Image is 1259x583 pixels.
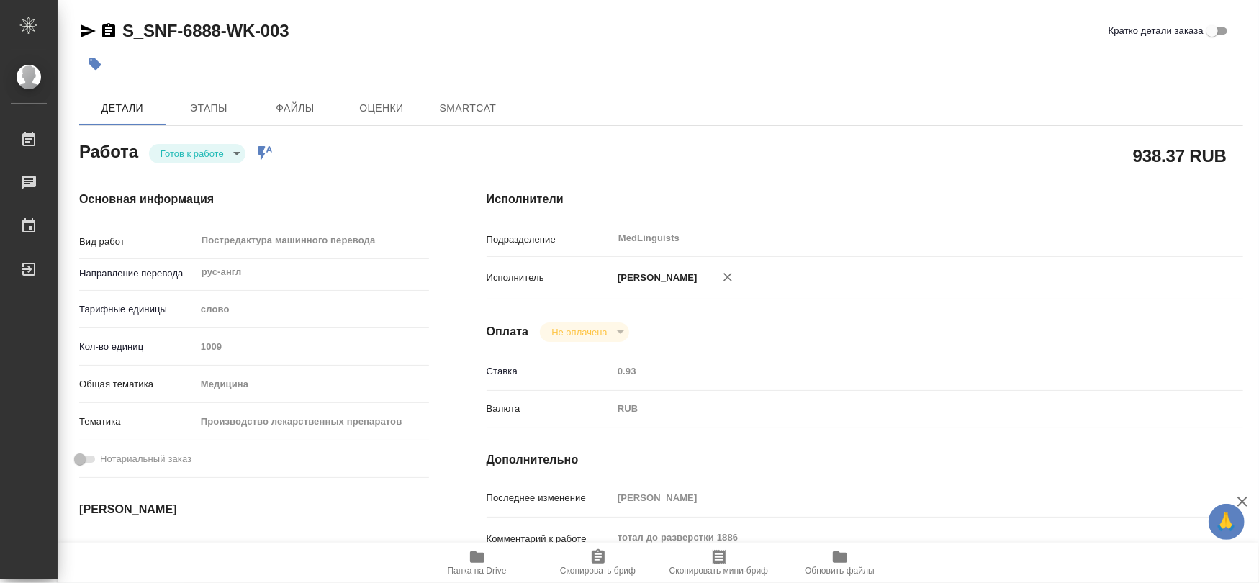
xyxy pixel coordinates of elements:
input: Пустое поле [196,538,322,559]
p: Общая тематика [79,377,196,392]
textarea: тотал до разверстки 1886 [613,525,1180,550]
div: RUB [613,397,1180,421]
button: Удалить исполнителя [712,261,744,293]
button: Скопировать ссылку для ЯМессенджера [79,22,96,40]
p: Комментарий к работе [487,532,613,546]
a: S_SNF-6888-WK-003 [122,21,289,40]
span: Скопировать бриф [560,566,636,576]
h2: Работа [79,137,138,163]
p: [PERSON_NAME] [613,271,698,285]
p: Исполнитель [487,271,613,285]
button: Готов к работе [156,148,228,160]
h2: 938.37 RUB [1133,143,1227,168]
div: Готов к работе [540,322,628,342]
button: Скопировать ссылку [100,22,117,40]
div: Производство лекарственных препаратов [196,410,429,434]
div: слово [196,297,429,322]
span: Кратко детали заказа [1109,24,1204,38]
h4: Дополнительно [487,451,1243,469]
button: Папка на Drive [417,543,538,583]
input: Пустое поле [613,487,1180,508]
span: Обновить файлы [805,566,875,576]
h4: Исполнители [487,191,1243,208]
button: Не оплачена [547,326,611,338]
p: Кол-во единиц [79,340,196,354]
div: Готов к работе [149,144,245,163]
p: Дата начала работ [79,541,196,556]
button: Добавить тэг [79,48,111,80]
span: Файлы [261,99,330,117]
h4: Основная информация [79,191,429,208]
h4: Оплата [487,323,529,340]
span: Папка на Drive [448,566,507,576]
p: Тематика [79,415,196,429]
div: Медицина [196,372,429,397]
button: Скопировать бриф [538,543,659,583]
h4: [PERSON_NAME] [79,501,429,518]
button: Обновить файлы [780,543,901,583]
p: Ставка [487,364,613,379]
span: Этапы [174,99,243,117]
span: Нотариальный заказ [100,452,191,466]
span: Оценки [347,99,416,117]
span: Детали [88,99,157,117]
input: Пустое поле [613,361,1180,381]
span: 🙏 [1214,507,1239,537]
button: 🙏 [1209,504,1245,540]
p: Направление перевода [79,266,196,281]
span: Скопировать мини-бриф [669,566,768,576]
button: Скопировать мини-бриф [659,543,780,583]
input: Пустое поле [196,336,429,357]
p: Тарифные единицы [79,302,196,317]
span: SmartCat [433,99,502,117]
p: Валюта [487,402,613,416]
p: Подразделение [487,232,613,247]
p: Последнее изменение [487,491,613,505]
p: Вид работ [79,235,196,249]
